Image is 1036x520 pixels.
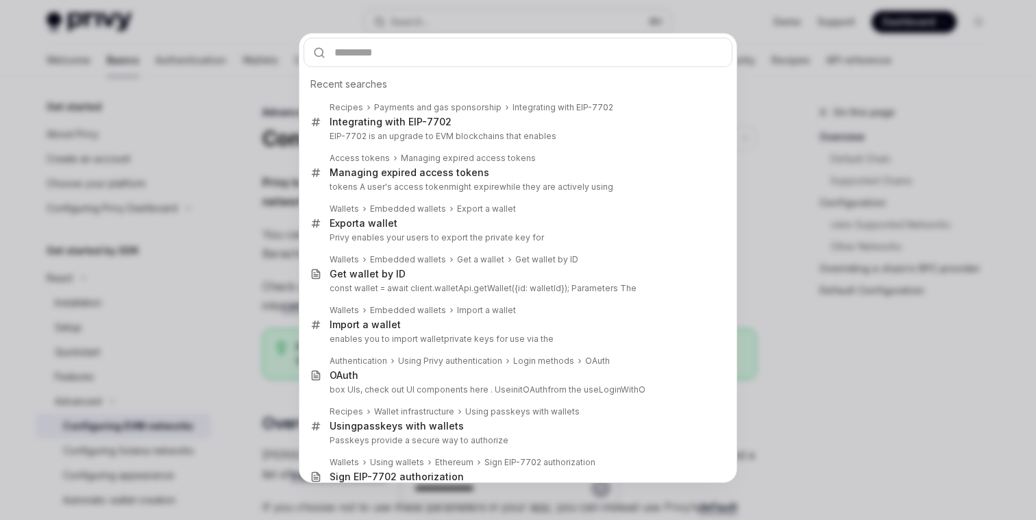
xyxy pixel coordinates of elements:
[465,406,580,417] div: Using passkeys with wallets
[370,305,446,316] div: Embedded wallets
[330,319,401,331] div: Import a wallet
[330,203,359,214] div: Wallets
[427,116,452,127] b: 7702
[370,203,446,214] div: Embedded wallets
[330,102,363,113] div: Recipes
[434,283,473,293] b: walletApi.
[330,384,704,395] p: box UIs, check out UI components here . Use from the useLoginWithO
[444,334,489,344] b: private key
[484,457,595,468] div: Sign EIP-7702 authorization
[330,305,359,316] div: Wallets
[330,356,387,367] div: Authentication
[457,305,516,316] div: Import a wallet
[374,406,454,417] div: Wallet infrastructure
[511,384,547,395] b: initOAuth
[357,420,397,432] b: passkey
[330,166,489,179] div: Managing expired access tokens
[513,102,613,113] div: Integrating with EIP-7702
[330,420,464,432] div: Using s with wallets
[330,334,704,345] p: enables you to import wallet s for use via the
[330,182,704,193] p: tokens A user's access token while they are actively using
[435,457,473,468] div: Ethereum
[330,406,363,417] div: Recipes
[330,283,704,294] p: const wallet = await client. getWallet({id: walletId}); Parameters The
[330,457,359,468] div: Wallets
[330,217,397,230] div: a wallet
[330,435,704,446] p: Passkeys provide a secure way to authorize
[330,153,390,164] div: Access tokens
[449,182,500,192] b: might expire
[457,203,516,214] div: Export a wallet
[515,254,578,265] div: Get wallet by ID
[370,254,446,265] div: Embedded wallets
[585,356,610,367] div: OAuth
[401,153,536,164] div: Managing expired access tokens
[457,254,504,265] div: Get a wallet
[330,471,464,483] div: Sign EIP-7702 authorization
[330,268,406,280] div: Get wallet by ID
[374,102,502,113] div: Payments and gas sponsorship
[310,77,387,91] span: Recent searches
[330,217,359,229] b: Export
[398,356,502,367] div: Using Privy authentication
[330,131,704,142] p: EIP-7702 is an upgrade to EVM blockchains that enables
[330,369,358,382] div: OAuth
[330,116,452,128] div: Integrating with EIP-
[330,254,359,265] div: Wallets
[513,356,574,367] div: Login methods
[370,457,424,468] div: Using wallets
[330,232,704,243] p: Privy enables your users to export the private key for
